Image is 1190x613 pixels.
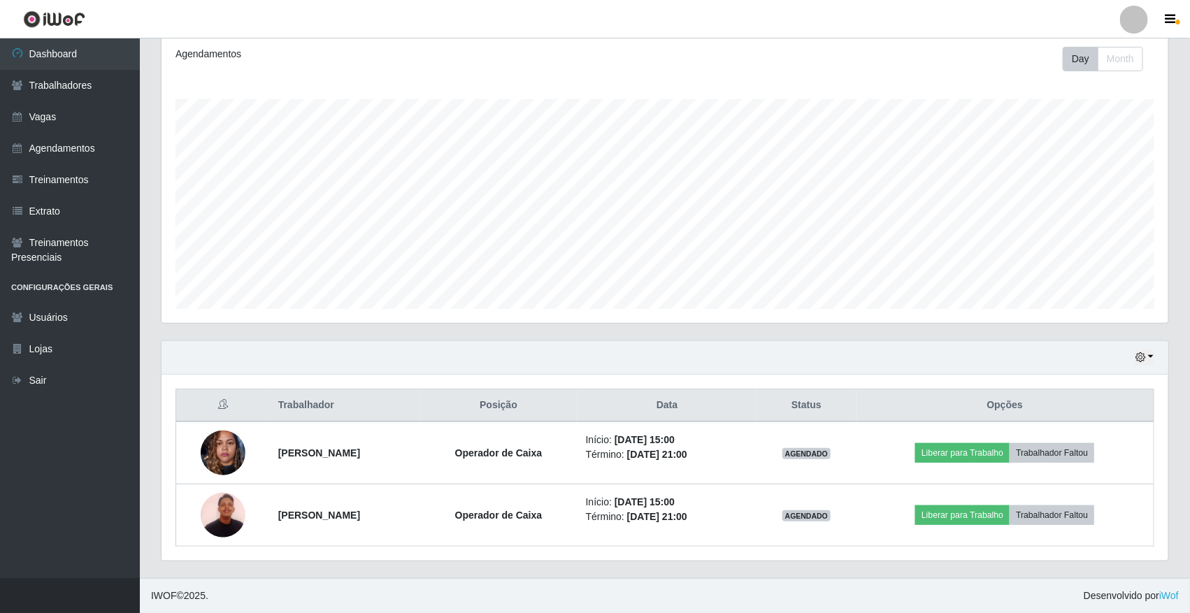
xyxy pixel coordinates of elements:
[455,510,543,521] strong: Operador de Caixa
[782,510,831,521] span: AGENDADO
[615,496,675,507] time: [DATE] 15:00
[455,447,543,459] strong: Operador de Caixa
[586,510,749,524] li: Término:
[915,443,1010,463] button: Liberar para Trabalho
[915,505,1010,525] button: Liberar para Trabalho
[1063,47,1143,71] div: First group
[782,448,831,459] span: AGENDADO
[578,389,757,422] th: Data
[586,447,749,462] li: Término:
[856,389,1154,422] th: Opções
[420,389,577,422] th: Posição
[201,423,245,482] img: 1734465947432.jpeg
[627,449,687,460] time: [DATE] 21:00
[1084,589,1179,603] span: Desenvolvido por
[1063,47,1098,71] button: Day
[1063,47,1154,71] div: Toolbar with button groups
[627,511,687,522] time: [DATE] 21:00
[757,389,856,422] th: Status
[175,47,571,62] div: Agendamentos
[278,447,360,459] strong: [PERSON_NAME]
[586,495,749,510] li: Início:
[201,485,245,545] img: 1739110022249.jpeg
[1010,443,1094,463] button: Trabalhador Faltou
[270,389,420,422] th: Trabalhador
[586,433,749,447] li: Início:
[23,10,85,28] img: CoreUI Logo
[1010,505,1094,525] button: Trabalhador Faltou
[278,510,360,521] strong: [PERSON_NAME]
[615,434,675,445] time: [DATE] 15:00
[151,589,208,603] span: © 2025 .
[151,590,177,601] span: IWOF
[1159,590,1179,601] a: iWof
[1098,47,1143,71] button: Month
